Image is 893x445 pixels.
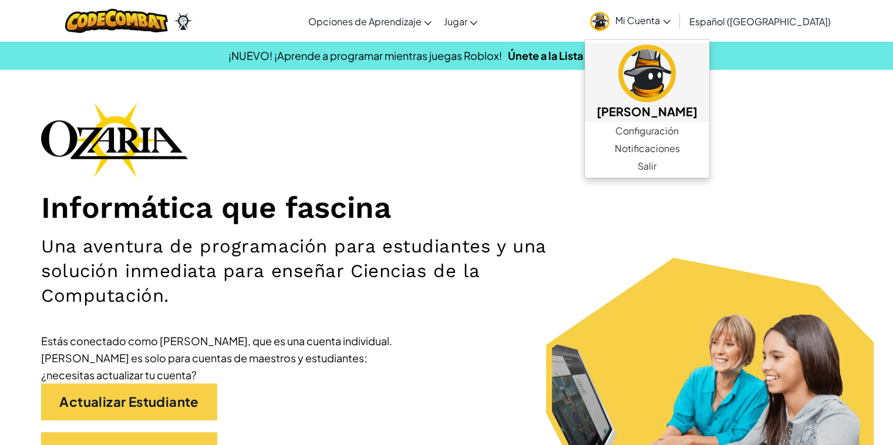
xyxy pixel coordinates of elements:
span: Jugar [443,15,467,28]
a: Opciones de Aprendizaje [302,5,437,37]
a: Notificaciones [585,140,709,157]
img: avatar [618,45,676,102]
a: Salir [585,157,709,175]
span: Opciones de Aprendizaje [308,15,421,28]
img: avatar [590,12,609,31]
h1: Informática que fascina [41,189,852,225]
h5: [PERSON_NAME] [597,102,697,120]
span: ¡NUEVO! ¡Aprende a programar mientras juegas Roblox! [228,49,502,62]
div: Estás conectado como [PERSON_NAME], que es una cuenta individual. [PERSON_NAME] es solo para cuen... [41,332,393,383]
span: Mi Cuenta [615,14,670,26]
img: CodeCombat logo [65,9,168,33]
a: Español ([GEOGRAPHIC_DATA]) [683,5,837,37]
a: Jugar [437,5,483,37]
img: Ozaria [174,12,193,30]
a: Actualizar Estudiante [41,383,217,420]
span: Español ([GEOGRAPHIC_DATA]) [689,15,831,28]
a: [PERSON_NAME] [585,43,709,122]
img: Ozaria branding logo [41,102,188,177]
a: Configuración [585,122,709,140]
a: Mi Cuenta [584,2,676,39]
span: Notificaciones [615,141,680,156]
h2: Una aventura de programación para estudiantes y una solución inmediata para enseñar Ciencias de l... [41,234,584,309]
a: Únete a la Lista de Espera Beta. [508,49,665,62]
